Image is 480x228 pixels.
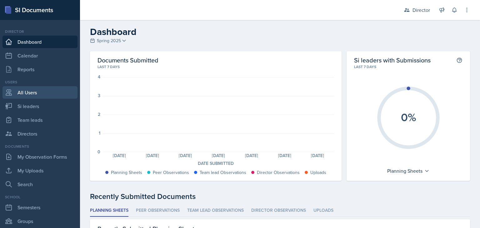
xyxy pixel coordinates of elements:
[2,114,77,126] a: Team leads
[187,205,244,217] li: Team lead Observations
[401,109,416,125] text: 0%
[313,205,333,217] li: Uploads
[97,64,334,70] div: Last 7 days
[111,169,142,176] div: Planning Sheets
[90,191,470,202] div: Recently Submitted Documents
[97,150,100,154] div: 0
[103,153,136,158] div: [DATE]
[2,100,77,112] a: Si leaders
[354,64,462,70] div: Last 7 days
[153,169,189,176] div: Peer Observations
[169,153,202,158] div: [DATE]
[202,153,235,158] div: [DATE]
[354,56,431,64] h2: Si leaders with Submissions
[268,153,301,158] div: [DATE]
[2,178,77,191] a: Search
[2,86,77,99] a: All Users
[384,166,432,176] div: Planning Sheets
[97,56,334,64] h2: Documents Submitted
[2,164,77,177] a: My Uploads
[98,93,100,98] div: 3
[257,169,300,176] div: Director Observations
[200,169,246,176] div: Team lead Observations
[2,36,77,48] a: Dashboard
[2,215,77,227] a: Groups
[97,160,334,167] div: Date Submitted
[2,194,77,200] div: School
[235,153,268,158] div: [DATE]
[301,153,334,158] div: [DATE]
[2,151,77,163] a: My Observation Forms
[2,201,77,214] a: Semesters
[136,205,180,217] li: Peer Observations
[2,79,77,85] div: Users
[136,153,169,158] div: [DATE]
[2,63,77,76] a: Reports
[90,26,470,37] h2: Dashboard
[98,112,100,116] div: 2
[2,144,77,149] div: Documents
[251,205,306,217] li: Director Observations
[2,49,77,62] a: Calendar
[90,205,128,217] li: Planning Sheets
[99,131,100,135] div: 1
[98,75,100,79] div: 4
[310,169,326,176] div: Uploads
[412,6,430,14] div: Director
[97,37,121,44] span: Spring 2025
[2,127,77,140] a: Directors
[2,29,77,34] div: Director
